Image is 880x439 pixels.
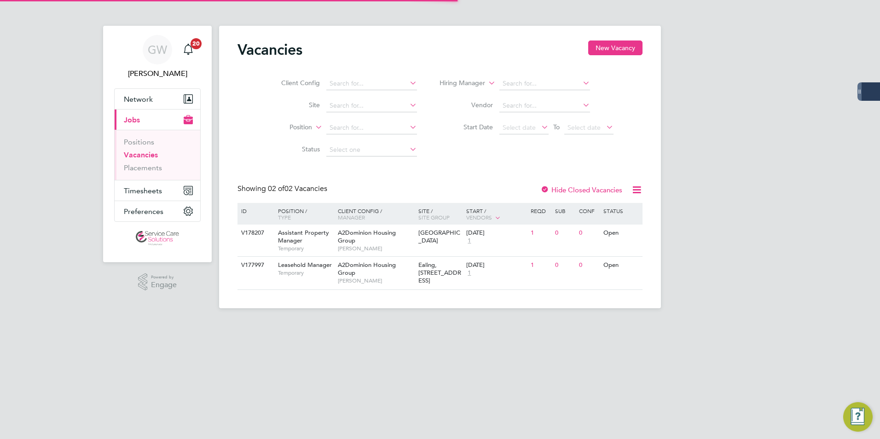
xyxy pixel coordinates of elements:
div: Jobs [115,130,200,180]
span: Ealing, [STREET_ADDRESS] [418,261,461,284]
input: Search for... [499,77,590,90]
span: GW [148,44,167,56]
div: Position / [271,203,336,225]
a: Positions [124,138,154,146]
div: 0 [577,257,601,274]
span: 20 [191,38,202,49]
label: Hide Closed Vacancies [540,185,622,194]
div: 0 [577,225,601,242]
div: Conf [577,203,601,219]
input: Select one [326,144,417,156]
span: Assistant Property Manager [278,229,329,244]
label: Status [267,145,320,153]
div: 1 [528,225,552,242]
div: Open [601,257,641,274]
label: Position [259,123,312,132]
label: Client Config [267,79,320,87]
input: Search for... [326,99,417,112]
a: Go to home page [114,231,201,246]
button: Network [115,89,200,109]
span: Preferences [124,207,163,216]
img: servicecare-logo-retina.png [136,231,179,246]
a: GW[PERSON_NAME] [114,35,201,79]
span: Select date [503,123,536,132]
label: Hiring Manager [432,79,485,88]
div: [DATE] [466,261,526,269]
div: V177997 [239,257,271,274]
a: Placements [124,163,162,172]
div: Sub [553,203,577,219]
span: 02 of [268,184,284,193]
div: 0 [553,225,577,242]
span: [PERSON_NAME] [338,277,414,284]
div: [DATE] [466,229,526,237]
span: Manager [338,214,365,221]
button: Timesheets [115,180,200,201]
input: Search for... [326,121,417,134]
nav: Main navigation [103,26,212,262]
span: Site Group [418,214,450,221]
button: Jobs [115,110,200,130]
button: Engage Resource Center [843,402,873,432]
span: [GEOGRAPHIC_DATA] [418,229,460,244]
label: Vendor [440,101,493,109]
label: Site [267,101,320,109]
span: Leasehold Manager [278,261,332,269]
span: Type [278,214,291,221]
div: Status [601,203,641,219]
button: New Vacancy [588,40,643,55]
div: 1 [528,257,552,274]
span: A2Dominion Housing Group [338,229,396,244]
div: V178207 [239,225,271,242]
h2: Vacancies [237,40,302,59]
span: Timesheets [124,186,162,195]
span: Select date [567,123,601,132]
span: Network [124,95,153,104]
span: 02 Vacancies [268,184,327,193]
a: Powered byEngage [138,273,177,291]
input: Search for... [499,99,590,112]
div: Open [601,225,641,242]
span: George Westhead [114,68,201,79]
a: 20 [179,35,197,64]
label: Start Date [440,123,493,131]
div: Reqd [528,203,552,219]
span: Vendors [466,214,492,221]
span: Temporary [278,245,333,252]
div: Client Config / [336,203,416,225]
span: 1 [466,269,472,277]
span: Temporary [278,269,333,277]
span: A2Dominion Housing Group [338,261,396,277]
a: Vacancies [124,150,158,159]
input: Search for... [326,77,417,90]
span: Engage [151,281,177,289]
button: Preferences [115,201,200,221]
div: Showing [237,184,329,194]
div: Site / [416,203,464,225]
span: 1 [466,237,472,245]
div: 0 [553,257,577,274]
span: To [550,121,562,133]
div: Start / [464,203,528,226]
div: ID [239,203,271,219]
span: Powered by [151,273,177,281]
span: [PERSON_NAME] [338,245,414,252]
span: Jobs [124,116,140,124]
